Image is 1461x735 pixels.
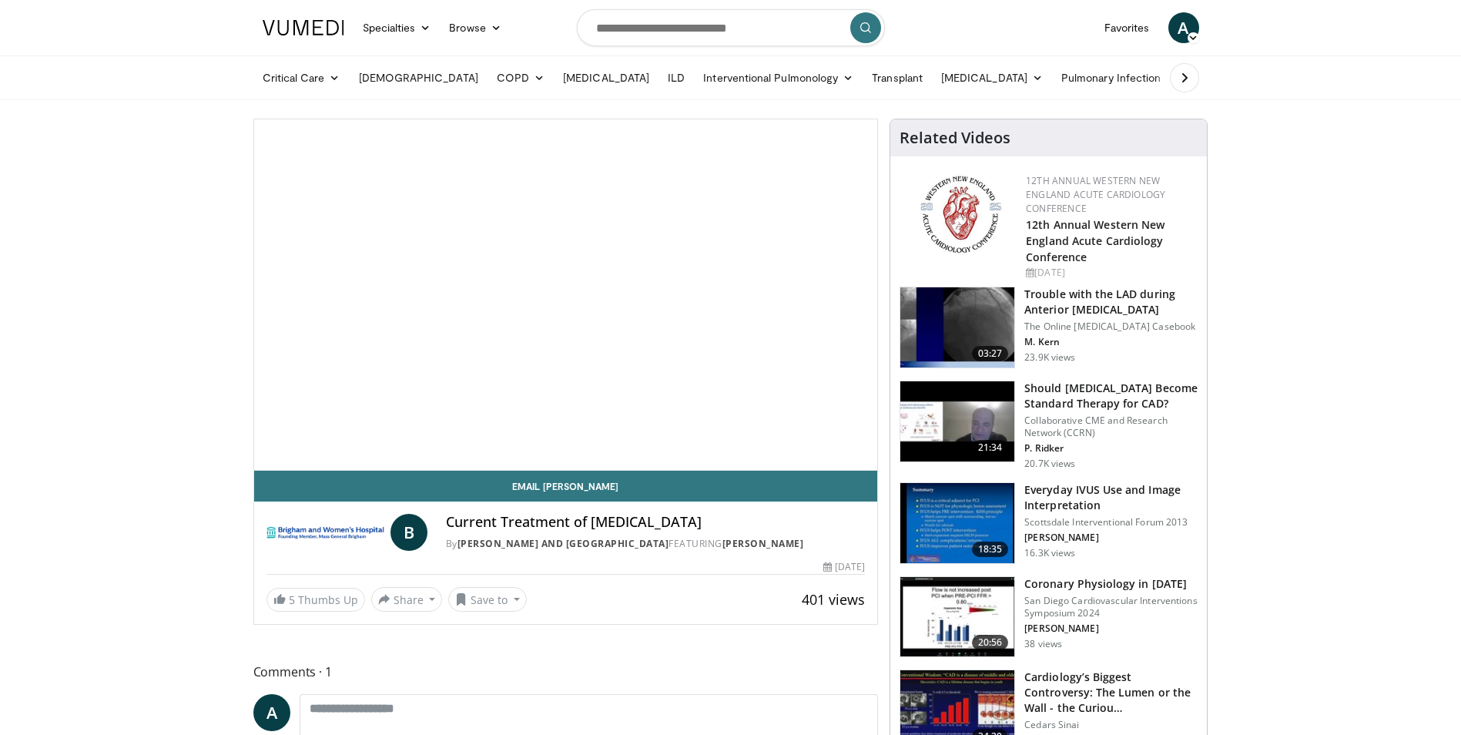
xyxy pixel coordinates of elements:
[823,560,865,574] div: [DATE]
[1024,719,1198,731] p: Cedars Sinai
[254,471,878,502] a: Email [PERSON_NAME]
[1024,576,1198,592] h3: Coronary Physiology in [DATE]
[1052,62,1185,93] a: Pulmonary Infection
[266,588,365,612] a: 5 Thumbs Up
[1026,174,1165,215] a: 12th Annual Western New England Acute Cardiology Conference
[1024,623,1198,635] p: [PERSON_NAME]
[900,129,1010,147] h4: Related Videos
[918,174,1004,255] img: 0954f259-7907-4053-a817-32a96463ecc8.png.150x105_q85_autocrop_double_scale_upscale_version-0.2.png
[440,12,511,43] a: Browse
[1024,595,1198,619] p: San Diego Cardiovascular Interventions Symposium 2024
[1026,217,1164,264] a: 12th Annual Western New England Acute Cardiology Conference
[266,514,384,551] img: Brigham and Women's Hospital
[932,62,1052,93] a: [MEDICAL_DATA]
[1024,442,1198,455] p: P. Ridker
[1095,12,1159,43] a: Favorites
[254,119,878,471] video-js: Video Player
[1168,12,1199,43] a: A
[863,62,932,93] a: Transplant
[354,12,441,43] a: Specialties
[371,587,443,612] button: Share
[1024,516,1198,529] p: Scottsdale Interventional Forum 2013
[972,542,1009,557] span: 18:35
[900,287,1198,368] a: 03:27 Trouble with the LAD during Anterior [MEDICAL_DATA] The Online [MEDICAL_DATA] Casebook M. K...
[900,381,1014,461] img: eb63832d-2f75-457d-8c1a-bbdc90eb409c.150x105_q85_crop-smart_upscale.jpg
[900,483,1014,563] img: dTBemQywLidgNXR34xMDoxOjA4MTsiGN.150x105_q85_crop-smart_upscale.jpg
[1024,414,1198,439] p: Collaborative CME and Research Network (CCRN)
[694,62,863,93] a: Interventional Pulmonology
[446,514,865,531] h4: Current Treatment of [MEDICAL_DATA]
[802,590,865,609] span: 401 views
[1024,547,1075,559] p: 16.3K views
[350,62,488,93] a: [DEMOGRAPHIC_DATA]
[448,587,527,612] button: Save to
[900,287,1014,367] img: ABqa63mjaT9QMpl35hMDoxOmtxO3TYNt_2.150x105_q85_crop-smart_upscale.jpg
[658,62,694,93] a: ILD
[577,9,885,46] input: Search topics, interventions
[900,381,1198,470] a: 21:34 Should [MEDICAL_DATA] Become Standard Therapy for CAD? Collaborative CME and Research Netwo...
[289,592,295,607] span: 5
[457,537,669,550] a: [PERSON_NAME] and [GEOGRAPHIC_DATA]
[446,537,865,551] div: By FEATURING
[1024,670,1198,716] h3: Cardiology’s Biggest Controversy: The Lumen or the Wall - the Curiou…
[972,346,1009,361] span: 03:27
[1024,532,1198,544] p: [PERSON_NAME]
[1026,266,1195,280] div: [DATE]
[1024,458,1075,470] p: 20.7K views
[253,662,879,682] span: Comments 1
[1024,381,1198,411] h3: Should [MEDICAL_DATA] Become Standard Therapy for CAD?
[1024,287,1198,317] h3: Trouble with the LAD during Anterior [MEDICAL_DATA]
[900,576,1198,658] a: 20:56 Coronary Physiology in [DATE] San Diego Cardiovascular Interventions Symposium 2024 [PERSON...
[1024,336,1198,348] p: M. Kern
[722,537,804,550] a: [PERSON_NAME]
[1024,482,1198,513] h3: Everyday IVUS Use and Image Interpretation
[263,20,344,35] img: VuMedi Logo
[1024,351,1075,364] p: 23.9K views
[488,62,554,93] a: COPD
[900,482,1198,564] a: 18:35 Everyday IVUS Use and Image Interpretation Scottsdale Interventional Forum 2013 [PERSON_NAM...
[900,577,1014,657] img: d02e6d71-9921-427a-ab27-a615a15c5bda.150x105_q85_crop-smart_upscale.jpg
[1024,638,1062,650] p: 38 views
[972,635,1009,650] span: 20:56
[1024,321,1198,333] p: The Online [MEDICAL_DATA] Casebook
[253,694,290,731] a: A
[253,62,350,93] a: Critical Care
[554,62,658,93] a: [MEDICAL_DATA]
[390,514,427,551] a: B
[972,440,1009,455] span: 21:34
